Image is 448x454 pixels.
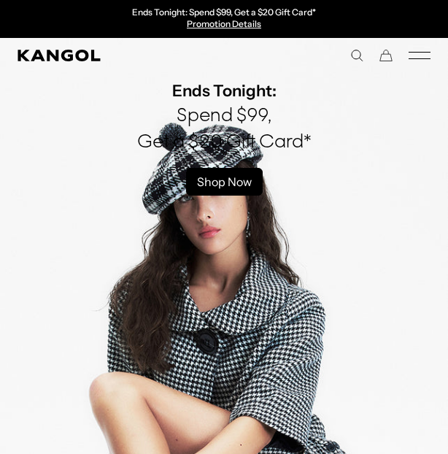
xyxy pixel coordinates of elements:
[350,49,363,62] summary: Search here
[409,49,430,62] button: Mobile Menu
[74,7,374,31] slideshow-component: Announcement bar
[18,50,224,61] a: Kangol
[187,18,261,29] a: Promotion Details
[137,104,312,130] h4: Spend $99,
[186,168,263,196] a: Shop Now
[74,7,374,31] div: 1 of 2
[137,130,312,156] h4: Get a $20 Gift Card*
[74,7,374,31] div: Announcement
[172,81,277,101] strong: Ends Tonight:
[379,49,393,62] button: Cart
[132,7,316,19] p: Ends Tonight: Spend $99, Get a $20 Gift Card*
